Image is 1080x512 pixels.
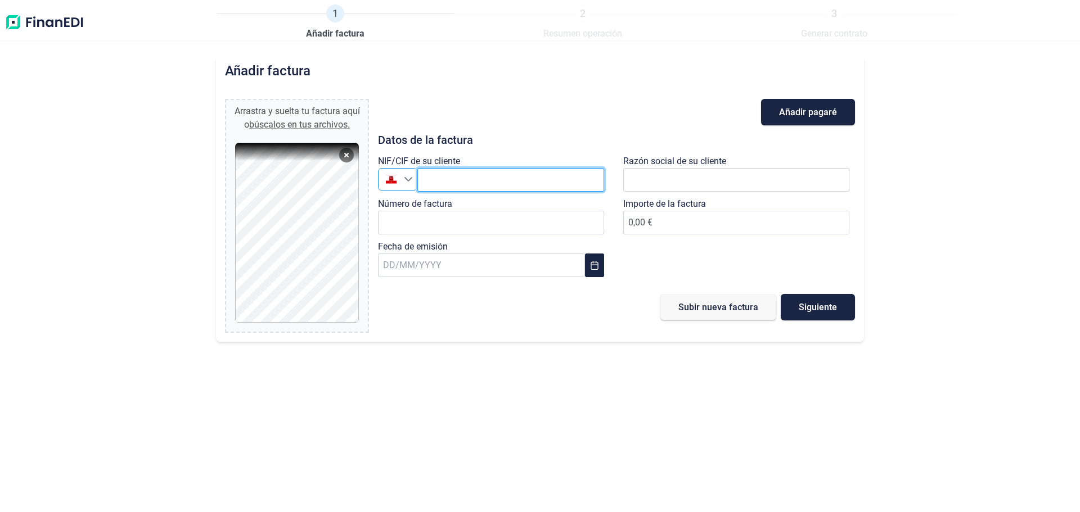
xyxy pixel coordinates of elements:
button: Añadir pagaré [761,99,855,125]
span: Añadir pagaré [779,108,837,116]
span: Añadir factura [306,27,364,40]
input: DD/MM/YYYY [378,253,585,277]
h2: Añadir factura [225,63,310,79]
span: 1 [326,4,344,22]
span: Subir nueva factura [678,303,758,311]
label: Fecha de emisión [378,240,448,253]
label: Razón social de su cliente [623,155,726,168]
label: Número de factura [378,197,452,211]
span: Siguiente [799,303,837,311]
button: Choose Date [585,253,604,277]
div: Seleccione un país [404,169,417,190]
span: búscalos en tus archivos. [249,119,350,130]
button: Subir nueva factura [660,294,776,320]
label: Importe de la factura [623,197,706,211]
div: Arrastra y suelta tu factura aquí o [231,105,363,132]
button: Siguiente [781,294,855,320]
img: GI [386,174,397,184]
a: 1Añadir factura [306,4,364,40]
img: Logo de aplicación [4,4,84,40]
label: NIF/CIF de su cliente [378,155,460,168]
h3: Datos de la factura [378,134,855,146]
